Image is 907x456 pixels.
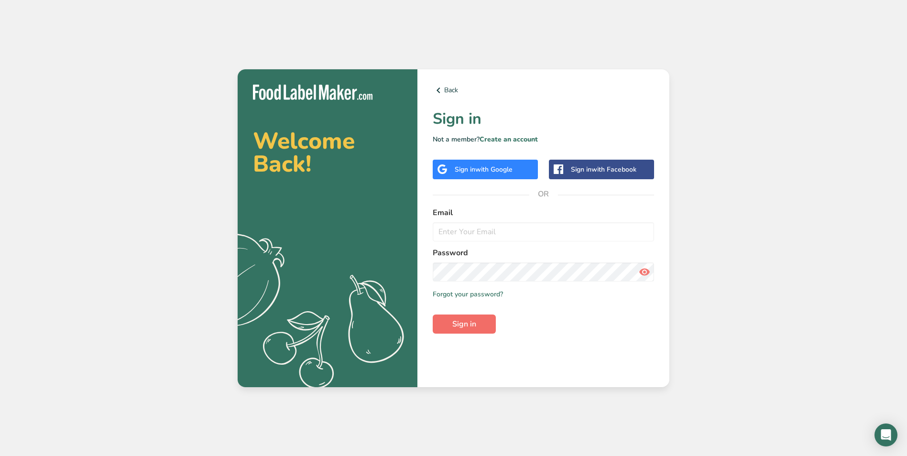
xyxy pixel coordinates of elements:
[433,108,654,130] h1: Sign in
[433,85,654,96] a: Back
[475,165,513,174] span: with Google
[253,130,402,175] h2: Welcome Back!
[253,85,372,100] img: Food Label Maker
[433,134,654,144] p: Not a member?
[874,423,897,446] div: Open Intercom Messenger
[452,318,476,330] span: Sign in
[455,164,513,174] div: Sign in
[433,247,654,259] label: Password
[591,165,636,174] span: with Facebook
[571,164,636,174] div: Sign in
[433,315,496,334] button: Sign in
[433,289,503,299] a: Forgot your password?
[433,222,654,241] input: Enter Your Email
[433,207,654,218] label: Email
[529,180,558,208] span: OR
[480,135,538,144] a: Create an account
